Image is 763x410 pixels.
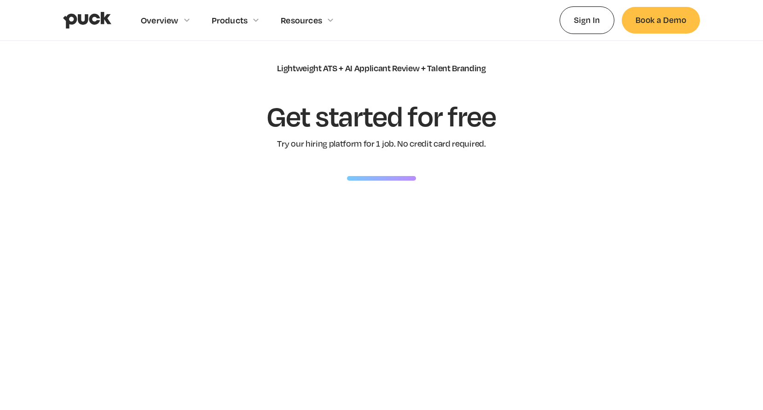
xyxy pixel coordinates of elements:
a: Book a Demo [622,7,700,33]
a: Sign In [560,6,614,34]
div: Products [212,15,248,25]
div: Try our hiring platform for 1 job. No credit card required. [277,138,486,148]
div: Resources [281,15,322,25]
div: Overview [141,15,179,25]
h1: Get started for free [267,101,496,131]
iframe: Intro, Puck ATS, and Applicant Matching_v2 [218,208,545,393]
div: Lightweight ATS + AI Applicant Review + Talent Branding [277,63,486,73]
